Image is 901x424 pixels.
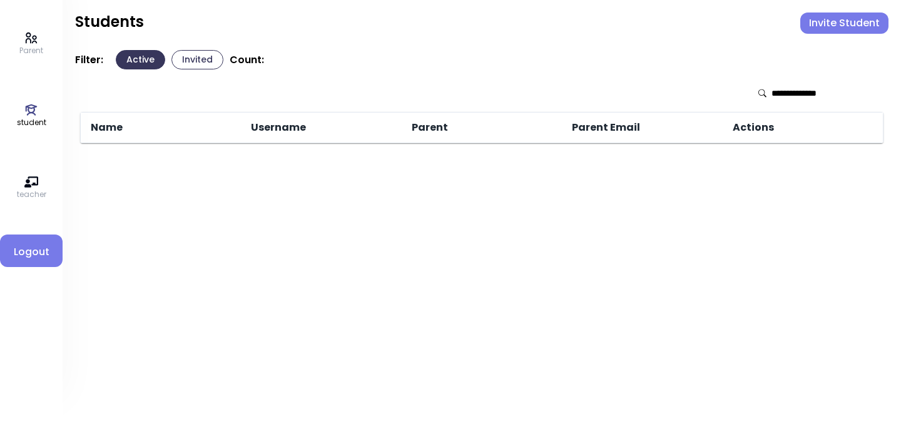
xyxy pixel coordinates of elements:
a: teacher [17,175,46,200]
span: Name [88,120,123,135]
p: Count: [230,54,264,66]
p: student [17,117,46,128]
p: teacher [17,189,46,200]
a: Parent [19,31,43,56]
button: Invite Student [800,13,888,34]
p: Parent [19,45,43,56]
span: Actions [730,120,774,135]
h2: Students [75,13,144,31]
span: Username [248,120,306,135]
button: Active [116,50,165,69]
span: Parent Email [569,120,640,135]
span: Parent [409,120,448,135]
button: Invited [171,50,223,69]
span: Logout [10,245,53,260]
a: student [17,103,46,128]
p: Filter: [75,54,103,66]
